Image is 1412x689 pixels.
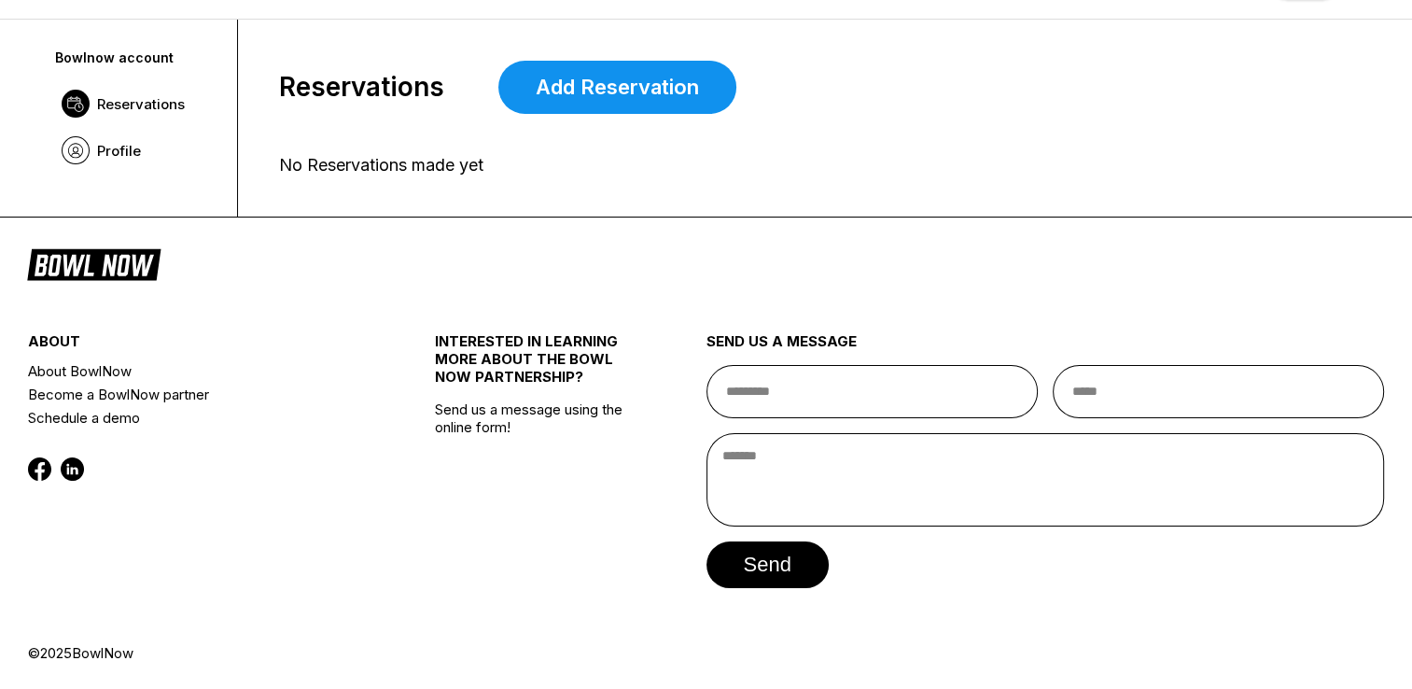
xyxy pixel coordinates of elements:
a: Schedule a demo [28,406,367,429]
a: Add Reservation [498,61,736,114]
div: INTERESTED IN LEARNING MORE ABOUT THE BOWL NOW PARTNERSHIP? [435,332,638,401]
span: Profile [97,142,141,160]
div: No Reservations made yet [279,155,1334,176]
a: Reservations [52,80,222,127]
div: send us a message [706,332,1385,365]
button: send [706,541,829,588]
a: Profile [52,127,222,174]
div: Bowlnow account [55,49,219,65]
div: about [28,332,367,359]
a: About BowlNow [28,359,367,383]
a: Become a BowlNow partner [28,383,367,406]
span: Reservations [279,72,444,103]
div: Send us a message using the online form! [435,291,638,644]
div: © 2025 BowlNow [28,644,1384,662]
span: Reservations [97,95,185,113]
